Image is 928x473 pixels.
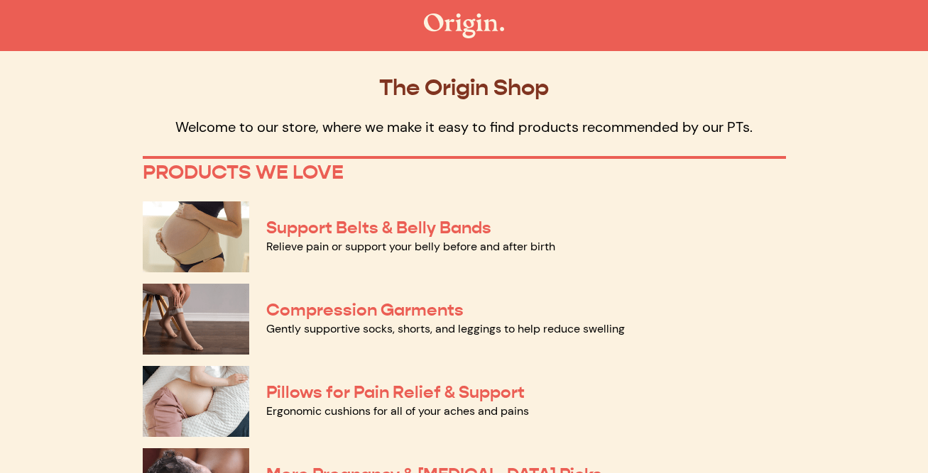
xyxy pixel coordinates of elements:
[143,366,249,437] img: Pillows for Pain Relief & Support
[143,74,786,101] p: The Origin Shop
[424,13,504,38] img: The Origin Shop
[266,299,464,321] a: Compression Garments
[266,217,491,238] a: Support Belts & Belly Bands
[143,118,786,136] p: Welcome to our store, where we make it easy to find products recommended by our PTs.
[266,239,555,254] a: Relieve pain or support your belly before and after birth
[143,284,249,355] img: Compression Garments
[266,321,625,336] a: Gently supportive socks, shorts, and leggings to help reduce swelling
[266,404,529,418] a: Ergonomic cushions for all of your aches and pains
[143,201,249,272] img: Support Belts & Belly Bands
[143,160,786,184] p: PRODUCTS WE LOVE
[266,382,525,403] a: Pillows for Pain Relief & Support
